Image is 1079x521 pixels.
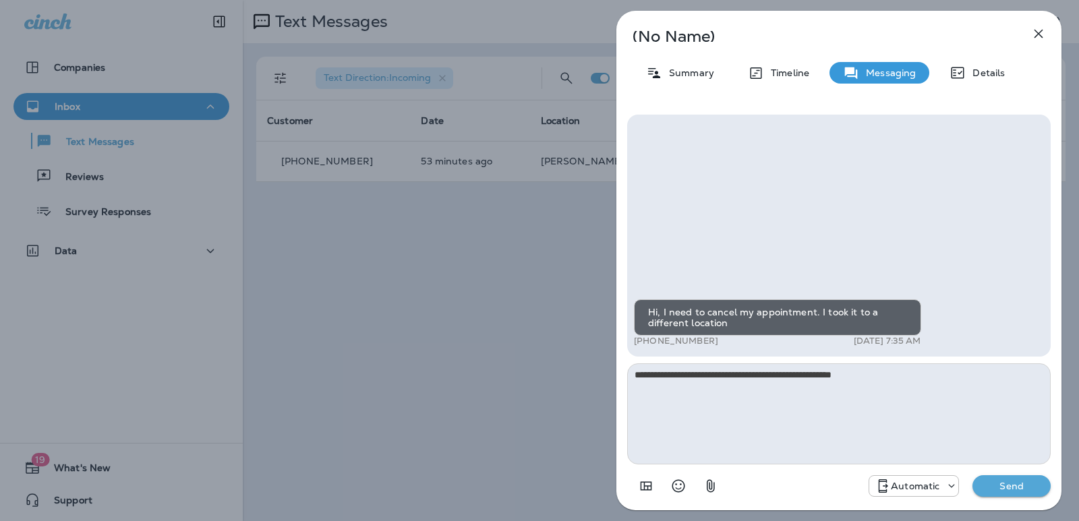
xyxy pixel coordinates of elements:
[764,67,809,78] p: Timeline
[983,480,1040,492] p: Send
[634,299,921,336] div: Hi, I need to cancel my appointment. I took it to a different location
[662,67,714,78] p: Summary
[854,336,921,346] p: [DATE] 7:35 AM
[633,31,1001,42] p: (No Name)
[633,472,660,499] button: Add in a premade template
[966,67,1005,78] p: Details
[634,336,718,346] p: [PHONE_NUMBER]
[859,67,916,78] p: Messaging
[665,472,692,499] button: Select an emoji
[891,481,939,491] p: Automatic
[972,475,1051,497] button: Send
